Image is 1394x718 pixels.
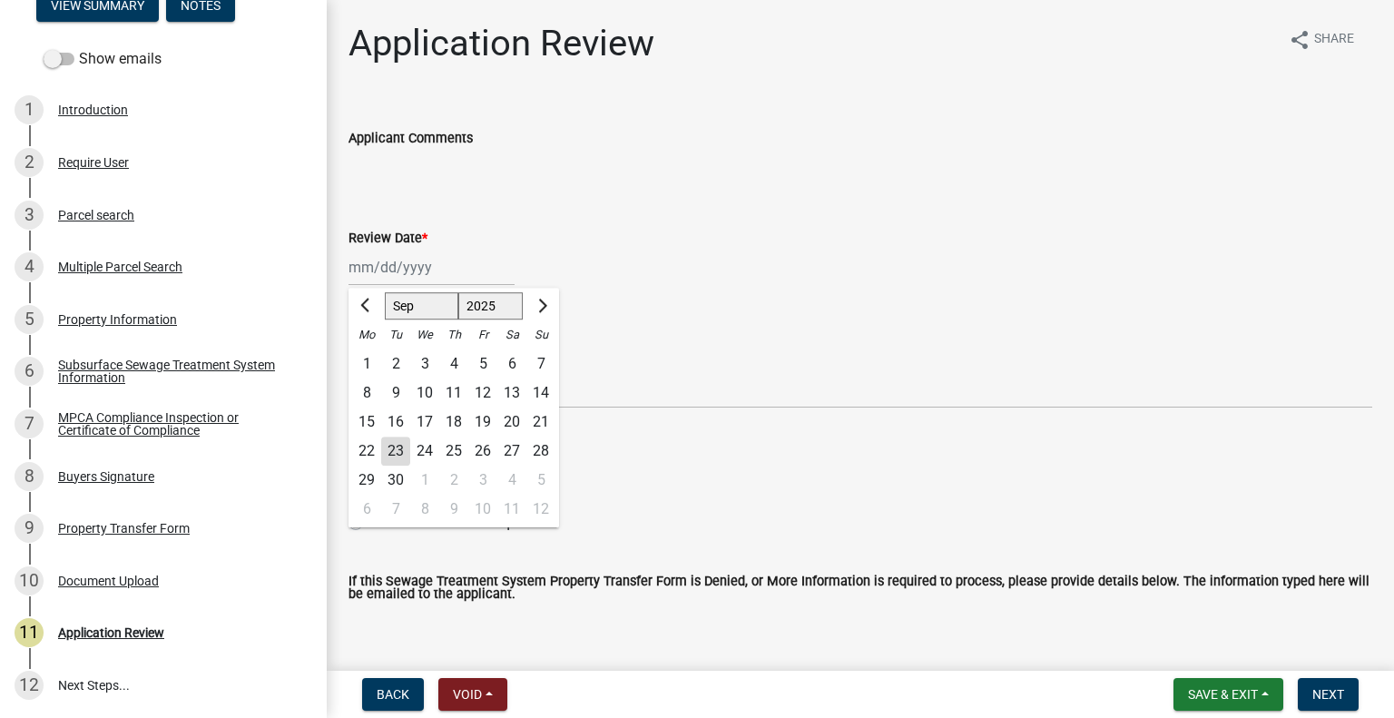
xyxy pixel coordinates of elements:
div: Buyers Signature [58,470,154,483]
div: 1 [352,349,381,379]
span: Share [1314,29,1354,51]
input: mm/dd/yyyy [348,249,515,286]
div: 6 [352,495,381,524]
div: Monday, September 22, 2025 [352,437,381,466]
div: 27 [497,437,526,466]
div: 18 [439,408,468,437]
div: Su [526,320,555,349]
div: 25 [439,437,468,466]
div: Friday, September 12, 2025 [468,379,497,408]
div: 22 [352,437,381,466]
h1: Application Review [348,22,654,65]
div: Friday, September 26, 2025 [468,437,497,466]
div: Introduction [58,103,128,116]
button: Next [1298,678,1359,711]
div: 3 [15,201,44,230]
div: Subsurface Sewage Treatment System Information [58,359,298,384]
div: 29 [352,466,381,495]
div: Saturday, October 4, 2025 [497,466,526,495]
div: Wednesday, September 10, 2025 [410,379,439,408]
label: Review Date [348,232,427,245]
div: 9 [439,495,468,524]
div: Thursday, September 4, 2025 [439,349,468,379]
div: 2 [439,466,468,495]
div: Property Information [58,313,177,326]
button: Save & Exit [1173,678,1283,711]
div: 9 [381,379,410,408]
div: Friday, September 19, 2025 [468,408,497,437]
div: 4 [15,252,44,281]
div: Tuesday, September 2, 2025 [381,349,410,379]
div: Monday, September 29, 2025 [352,466,381,495]
div: 2 [381,349,410,379]
div: 11 [439,379,468,408]
i: share [1289,29,1311,51]
div: 8 [15,462,44,491]
div: 1 [15,95,44,124]
div: 3 [468,466,497,495]
div: 5 [15,305,44,334]
div: Sunday, September 14, 2025 [526,379,555,408]
div: 14 [526,379,555,408]
div: 10 [15,566,44,595]
div: Tuesday, September 30, 2025 [381,466,410,495]
div: Document Upload [58,575,159,587]
button: Void [438,678,507,711]
div: 30 [381,466,410,495]
div: Sunday, September 7, 2025 [526,349,555,379]
div: We [410,320,439,349]
div: 6 [497,349,526,379]
div: Monday, September 15, 2025 [352,408,381,437]
div: Friday, October 3, 2025 [468,466,497,495]
label: Applicant Comments [348,133,473,145]
div: Thursday, September 25, 2025 [439,437,468,466]
div: 7 [15,409,44,438]
div: Multiple Parcel Search [58,261,182,273]
div: 1 [410,466,439,495]
span: Back [377,687,409,702]
div: Sunday, September 28, 2025 [526,437,555,466]
div: Monday, September 8, 2025 [352,379,381,408]
div: 21 [526,408,555,437]
div: 12 [468,379,497,408]
div: 20 [497,408,526,437]
div: 6 [15,357,44,386]
div: Thursday, September 18, 2025 [439,408,468,437]
div: 26 [468,437,497,466]
div: Tuesday, September 16, 2025 [381,408,410,437]
div: Saturday, October 11, 2025 [497,495,526,524]
div: 7 [526,349,555,379]
div: 13 [497,379,526,408]
div: 7 [381,495,410,524]
div: Fr [468,320,497,349]
div: Wednesday, September 24, 2025 [410,437,439,466]
div: Parcel search [58,209,134,221]
div: Monday, October 6, 2025 [352,495,381,524]
div: Friday, September 5, 2025 [468,349,497,379]
div: Tuesday, September 23, 2025 [381,437,410,466]
div: Wednesday, September 3, 2025 [410,349,439,379]
div: 28 [526,437,555,466]
div: MPCA Compliance Inspection or Certificate of Compliance [58,411,298,437]
div: Wednesday, October 1, 2025 [410,466,439,495]
button: shareShare [1274,22,1369,57]
span: Save & Exit [1188,687,1258,702]
span: Void [453,687,482,702]
button: Next month [530,291,552,320]
div: Thursday, October 9, 2025 [439,495,468,524]
div: Saturday, September 20, 2025 [497,408,526,437]
div: 23 [381,437,410,466]
div: Sa [497,320,526,349]
div: 10 [410,379,439,408]
div: 3 [410,349,439,379]
div: 8 [352,379,381,408]
div: 16 [381,408,410,437]
div: Tuesday, October 7, 2025 [381,495,410,524]
div: Saturday, September 13, 2025 [497,379,526,408]
div: 4 [497,466,526,495]
button: Previous month [356,291,378,320]
div: Property Transfer Form [58,522,190,535]
div: 11 [497,495,526,524]
div: Thursday, September 11, 2025 [439,379,468,408]
div: Sunday, September 21, 2025 [526,408,555,437]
